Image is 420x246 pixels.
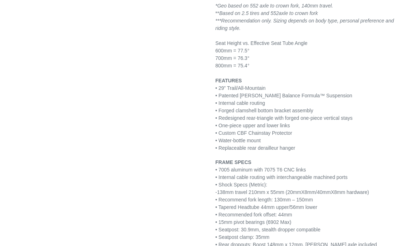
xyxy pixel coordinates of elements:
[215,18,394,31] span: ***Recommendation only. Sizing depends on body type, personal preference and riding style.
[279,10,318,16] span: axle to crown fork
[260,3,333,9] span: axle to crown fork, 140mm travel.
[215,3,250,9] span: *Geo based on
[271,10,279,16] span: 552
[215,55,400,62] div: 700mm = 76.3
[247,63,250,68] span: °
[250,3,258,9] span: 552
[215,40,400,47] div: Seat Height vs. Effective Seat Tube Angle
[215,78,242,83] span: FEATURES
[215,77,400,152] p: • 29” Trail/All-Mountain • Patented [PERSON_NAME] Balance Formula™ Suspension • Internal cable ro...
[215,62,400,70] div: 800mm = 75.4
[247,48,250,53] span: °
[215,159,251,165] span: FRAME SPECS
[266,219,292,225] span: (6902 Max)
[219,10,279,16] i: Based on 2.5 tires and
[215,219,265,225] span: • 15mm pivot bearings
[215,47,400,55] div: 600mm = 77.5
[247,55,250,61] span: °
